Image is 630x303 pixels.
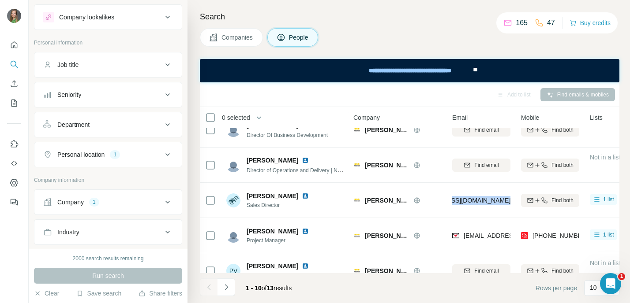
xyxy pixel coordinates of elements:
[547,18,555,28] p: 47
[226,158,240,172] img: Avatar
[406,197,510,204] span: [EMAIL_ADDRESS][DOMAIN_NAME]
[139,289,182,298] button: Share filters
[365,126,409,134] span: [PERSON_NAME] Consulting
[452,159,510,172] button: Find email
[247,156,298,165] span: [PERSON_NAME]
[365,266,409,275] span: [PERSON_NAME] Consulting
[464,232,568,239] span: [EMAIL_ADDRESS][DOMAIN_NAME]
[521,159,579,172] button: Find both
[57,120,90,129] div: Department
[57,90,81,99] div: Seniority
[551,126,574,134] span: Find both
[7,136,21,152] button: Use Surfe on LinkedIn
[221,33,254,42] span: Companies
[226,123,240,137] img: Avatar
[57,198,84,207] div: Company
[603,231,614,239] span: 1 list
[521,113,539,122] span: Mobile
[73,255,144,262] div: 2000 search results remaining
[7,175,21,191] button: Dashboard
[262,285,267,292] span: of
[34,289,59,298] button: Clear
[76,289,121,298] button: Save search
[618,273,625,280] span: 1
[7,194,21,210] button: Feedback
[247,132,328,138] span: Director Of Business Development
[34,7,182,28] button: Company lookalikes
[59,13,114,22] div: Company lookalikes
[452,264,510,277] button: Find email
[7,155,21,171] button: Use Surfe API
[353,113,380,122] span: Company
[226,229,240,243] img: Avatar
[302,157,309,164] img: LinkedIn logo
[246,285,262,292] span: 1 - 10
[289,33,309,42] span: People
[57,60,79,69] div: Job title
[34,176,182,184] p: Company information
[365,161,409,170] span: [PERSON_NAME] Consulting
[247,192,298,200] span: [PERSON_NAME]
[247,227,298,236] span: [PERSON_NAME]
[590,113,603,122] span: Lists
[302,228,309,235] img: LinkedIn logo
[7,76,21,92] button: Enrich CSV
[516,18,528,28] p: 165
[590,283,597,292] p: 10
[452,113,468,122] span: Email
[474,161,499,169] span: Find email
[34,84,182,105] button: Seniority
[536,284,577,292] span: Rows per page
[474,126,499,134] span: Find email
[247,166,406,174] span: Director of Operations and Delivery | Noobeh cloud services division
[7,9,21,23] img: Avatar
[353,197,360,204] img: Logo of Mendelson Consulting
[353,267,360,274] img: Logo of Mendelson Consulting
[590,259,620,266] span: Not in a list
[551,161,574,169] span: Find both
[7,56,21,72] button: Search
[521,194,579,207] button: Find both
[110,151,120,159] div: 1
[34,114,182,135] button: Department
[474,267,499,275] span: Find email
[34,54,182,75] button: Job title
[7,37,21,53] button: Quick start
[200,11,619,23] h4: Search
[532,232,588,239] span: [PHONE_NUMBER]
[89,198,99,206] div: 1
[452,231,459,240] img: provider findymail logo
[217,278,235,296] button: Navigate to next page
[7,95,21,111] button: My lists
[452,123,510,137] button: Find email
[226,264,240,278] div: PV
[246,285,292,292] span: results
[247,236,312,244] span: Project Manager
[302,192,309,200] img: LinkedIn logo
[302,262,309,270] img: LinkedIn logo
[353,126,360,133] img: Logo of Mendelson Consulting
[551,267,574,275] span: Find both
[353,162,360,169] img: Logo of Mendelson Consulting
[570,17,611,29] button: Buy credits
[247,262,298,270] span: [PERSON_NAME]
[34,222,182,243] button: Industry
[57,228,79,236] div: Industry
[222,113,250,122] span: 0 selected
[521,123,579,137] button: Find both
[365,231,409,240] span: [PERSON_NAME] Consulting
[57,150,105,159] div: Personal location
[590,154,620,161] span: Not in a list
[226,193,240,207] img: Avatar
[600,273,621,294] iframe: Intercom live chat
[603,196,614,203] span: 1 list
[34,144,182,165] button: Personal location1
[521,264,579,277] button: Find both
[353,232,360,239] img: Logo of Mendelson Consulting
[267,285,274,292] span: 13
[247,201,312,209] span: Sales Director
[34,39,182,47] p: Personal information
[365,196,409,205] span: [PERSON_NAME] Consulting
[34,192,182,213] button: Company1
